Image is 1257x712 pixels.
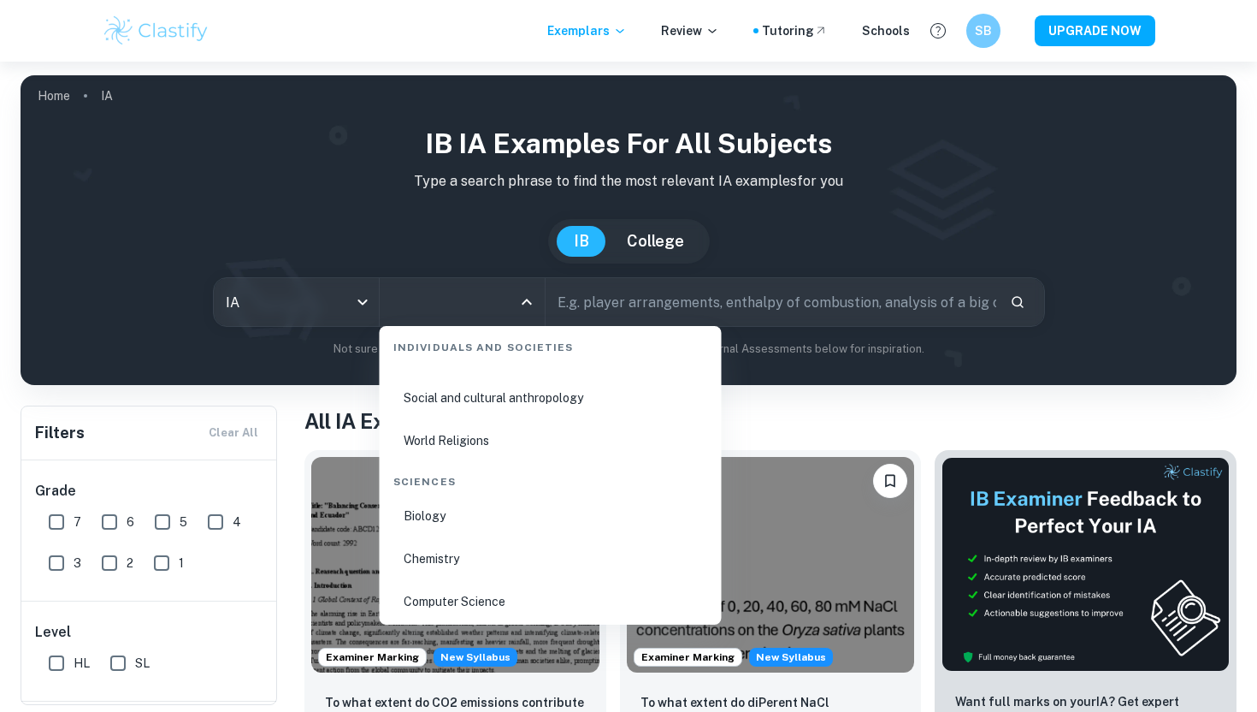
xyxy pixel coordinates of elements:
[966,14,1000,48] button: SB
[127,554,133,573] span: 2
[35,421,85,445] h6: Filters
[387,378,715,418] li: Social and cultural anthropology
[924,16,953,45] button: Help and Feedback
[1003,288,1032,317] button: Search
[974,21,994,40] h6: SB
[233,513,241,531] span: 4
[74,554,81,573] span: 3
[862,21,910,40] a: Schools
[387,539,715,578] li: Chemistry
[180,513,187,531] span: 5
[304,406,1236,436] h1: All IA Examples
[387,582,715,621] li: Computer Science
[749,648,833,667] span: New Syllabus
[387,421,715,460] li: World Religions
[434,648,517,667] span: New Syllabus
[546,278,996,326] input: E.g. player arrangements, enthalpy of combustion, analysis of a big city...
[135,654,150,673] span: SL
[387,496,715,536] li: Biology
[387,326,715,362] div: Individuals and Societies
[21,75,1236,385] img: profile cover
[627,457,915,673] img: ESS IA example thumbnail: To what extent do diPerent NaCl concentr
[127,513,134,531] span: 6
[101,86,113,105] p: IA
[634,650,741,665] span: Examiner Marking
[34,341,1223,358] p: Not sure what to search for? You can always look through our example Internal Assessments below f...
[34,171,1223,192] p: Type a search phrase to find the most relevant IA examples for you
[610,226,701,257] button: College
[35,622,264,643] h6: Level
[387,460,715,496] div: Sciences
[74,513,81,531] span: 7
[1035,15,1155,46] button: UPGRADE NOW
[34,123,1223,164] h1: IB IA examples for all subjects
[661,21,719,40] p: Review
[74,654,90,673] span: HL
[873,464,907,498] button: Bookmark
[547,21,627,40] p: Exemplars
[214,278,379,326] div: IA
[102,14,210,48] img: Clastify logo
[311,457,599,673] img: ESS IA example thumbnail: To what extent do CO2 emissions contribu
[941,457,1230,672] img: Thumbnail
[38,84,70,108] a: Home
[319,650,426,665] span: Examiner Marking
[762,21,828,40] a: Tutoring
[434,648,517,667] div: Starting from the May 2026 session, the ESS IA requirements have changed. We created this exempla...
[179,554,184,573] span: 1
[515,290,539,314] button: Close
[749,648,833,667] div: Starting from the May 2026 session, the ESS IA requirements have changed. We created this exempla...
[557,226,606,257] button: IB
[35,481,264,501] h6: Grade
